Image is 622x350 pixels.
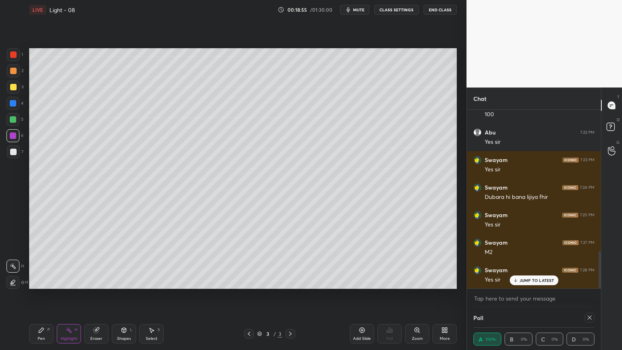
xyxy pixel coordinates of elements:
[7,81,23,94] div: 3
[467,88,493,109] p: Chat
[117,337,131,341] div: Shapes
[440,337,450,341] div: More
[7,64,23,77] div: 2
[130,328,132,332] div: L
[485,267,508,274] h6: Swayam
[562,185,578,190] img: iconic-dark.1390631f.png
[374,5,419,15] button: CLASS SETTINGS
[467,110,601,288] div: grid
[353,337,371,341] div: Add Slide
[562,213,578,218] img: iconic-dark.1390631f.png
[75,328,77,332] div: H
[473,314,484,322] h4: Poll
[61,337,77,341] div: Highlight
[485,248,594,256] div: M2
[277,330,282,337] div: 3
[485,184,508,191] h6: Swayam
[562,240,579,245] img: iconic-dark.1390631f.png
[7,145,23,158] div: 7
[485,138,594,146] div: Yes sir
[412,337,423,341] div: Zoom
[353,7,364,13] span: mute
[6,97,23,110] div: 4
[38,337,45,341] div: Pen
[473,128,481,137] img: default.png
[580,213,594,218] div: 7:25 PM
[580,130,594,135] div: 7:22 PM
[25,280,28,284] p: H
[485,129,496,136] h6: Abu
[273,331,276,336] div: /
[264,331,272,336] div: 3
[617,117,620,123] p: D
[473,184,481,192] img: 9802b4cbdbab4d4381d2480607a75a70.jpg
[617,94,620,100] p: T
[90,337,102,341] div: Eraser
[473,211,481,219] img: 9802b4cbdbab4d4381d2480607a75a70.jpg
[424,5,457,15] button: End Class
[6,113,23,126] div: 5
[580,268,594,273] div: 7:28 PM
[485,221,594,229] div: Yes sir
[158,328,160,332] div: S
[485,239,508,246] h6: Swayam
[7,48,23,61] div: 1
[485,111,594,119] div: 100
[580,158,594,162] div: 7:23 PM
[616,139,620,145] p: G
[49,6,75,14] h4: Light - 08
[485,276,594,284] div: Yes sir
[485,193,594,201] div: Dubara hi bana lijiya fhir
[562,268,578,273] img: iconic-dark.1390631f.png
[6,129,23,142] div: 6
[473,239,481,247] img: 9802b4cbdbab4d4381d2480607a75a70.jpg
[340,5,369,15] button: mute
[580,240,594,245] div: 7:27 PM
[473,156,481,164] img: 9802b4cbdbab4d4381d2480607a75a70.jpg
[29,5,46,15] div: LIVE
[47,328,50,332] div: P
[21,281,24,284] img: shiftIcon.72a6c929.svg
[485,156,508,164] h6: Swayam
[21,264,24,268] p: H
[485,211,508,219] h6: Swayam
[485,166,594,174] div: Yes sir
[520,278,554,283] p: JUMP TO LATEST
[473,266,481,274] img: 9802b4cbdbab4d4381d2480607a75a70.jpg
[146,337,158,341] div: Select
[562,158,579,162] img: iconic-dark.1390631f.png
[580,185,594,190] div: 7:24 PM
